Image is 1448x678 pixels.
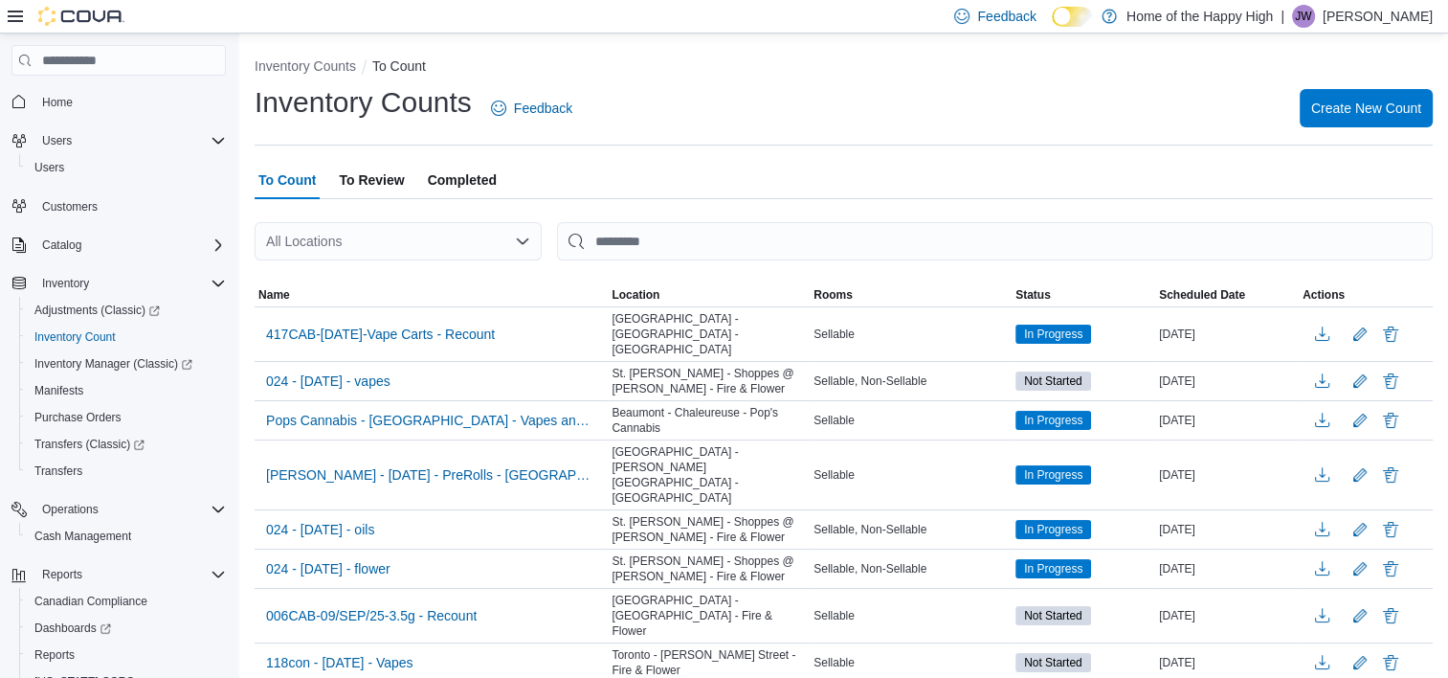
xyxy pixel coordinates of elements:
[19,615,234,642] a: Dashboards
[27,433,152,456] a: Transfers (Classic)
[258,320,502,349] button: 417CAB-[DATE]-Vape Carts - Recount
[38,7,124,26] img: Cova
[34,194,226,218] span: Customers
[258,601,484,630] button: 006CAB-09/SEP/25-3.5g - Recount
[42,95,73,110] span: Home
[34,594,147,609] span: Canadian Compliance
[612,366,806,396] span: St. [PERSON_NAME] - Shoppes @ [PERSON_NAME] - Fire & Flower
[4,87,234,115] button: Home
[1024,466,1082,484] span: In Progress
[1281,5,1284,28] p: |
[1348,320,1371,349] button: Edit count details
[810,604,1012,627] div: Sellable
[4,232,234,259] button: Catalog
[266,325,495,344] span: 417CAB-[DATE]-Vape Carts - Recount
[34,129,226,152] span: Users
[1052,27,1053,28] span: Dark Mode
[19,324,234,350] button: Inventory Count
[27,156,72,179] a: Users
[258,287,290,303] span: Name
[1024,521,1082,538] span: In Progress
[27,406,226,429] span: Purchase Orders
[1311,99,1421,118] span: Create New Count
[266,520,374,539] span: 024 - [DATE] - oils
[1024,560,1082,577] span: In Progress
[4,496,234,523] button: Operations
[810,463,1012,486] div: Sellable
[34,563,226,586] span: Reports
[4,127,234,154] button: Users
[1015,559,1091,578] span: In Progress
[258,406,604,435] button: Pops Cannabis - [GEOGRAPHIC_DATA] - Vapes and concentrate wkly - [GEOGRAPHIC_DATA] - Pop's Cannabis
[255,56,1433,79] nav: An example of EuiBreadcrumbs
[27,433,226,456] span: Transfers (Classic)
[19,404,234,431] button: Purchase Orders
[19,154,234,181] button: Users
[34,410,122,425] span: Purchase Orders
[27,617,226,640] span: Dashboards
[810,518,1012,541] div: Sellable, Non-Sellable
[1155,323,1299,346] div: [DATE]
[266,411,596,430] span: Pops Cannabis - [GEOGRAPHIC_DATA] - Vapes and concentrate wkly - [GEOGRAPHIC_DATA] - Pop's Cannabis
[34,272,97,295] button: Inventory
[1024,607,1082,624] span: Not Started
[27,299,167,322] a: Adjustments (Classic)
[19,350,234,377] a: Inventory Manager (Classic)
[810,283,1012,306] button: Rooms
[34,234,89,257] button: Catalog
[34,621,111,636] span: Dashboards
[27,590,226,613] span: Canadian Compliance
[612,311,806,357] span: [GEOGRAPHIC_DATA] - [GEOGRAPHIC_DATA] - [GEOGRAPHIC_DATA]
[34,89,226,113] span: Home
[515,234,530,249] button: Open list of options
[612,287,659,303] span: Location
[1155,409,1299,432] div: [DATE]
[1300,89,1433,127] button: Create New Count
[1015,325,1091,344] span: In Progress
[1015,520,1091,539] span: In Progress
[266,606,477,625] span: 006CAB-09/SEP/25-3.5g - Recount
[1155,651,1299,674] div: [DATE]
[266,372,390,391] span: 024 - [DATE] - vapes
[27,460,90,483] a: Transfers
[266,653,413,672] span: 118con - [DATE] - Vapes
[34,160,64,175] span: Users
[1015,465,1091,485] span: In Progress
[1012,283,1155,306] button: Status
[612,647,806,678] span: Toronto - [PERSON_NAME] Street - Fire & Flower
[1295,5,1311,28] span: JW
[19,431,234,458] a: Transfers (Classic)
[483,89,580,127] a: Feedback
[27,406,129,429] a: Purchase Orders
[42,567,82,582] span: Reports
[27,590,155,613] a: Canadian Compliance
[1024,373,1082,390] span: Not Started
[27,379,226,402] span: Manifests
[1155,370,1299,393] div: [DATE]
[1348,554,1371,583] button: Edit count details
[42,133,72,148] span: Users
[1155,604,1299,627] div: [DATE]
[34,498,226,521] span: Operations
[258,648,421,677] button: 118con - [DATE] - Vapes
[1348,406,1371,435] button: Edit count details
[27,326,226,349] span: Inventory Count
[612,405,806,436] span: Beaumont - Chaleureuse - Pop's Cannabis
[42,237,81,253] span: Catalog
[1379,323,1402,346] button: Delete
[514,99,572,118] span: Feedback
[810,323,1012,346] div: Sellable
[1323,5,1433,28] p: [PERSON_NAME]
[19,642,234,668] button: Reports
[1024,412,1082,429] span: In Progress
[1159,287,1245,303] span: Scheduled Date
[266,465,596,485] span: [PERSON_NAME] - [DATE] - PreRolls - [GEOGRAPHIC_DATA] - [PERSON_NAME][GEOGRAPHIC_DATA] - [GEOGRAP...
[810,651,1012,674] div: Sellable
[1155,518,1299,541] div: [DATE]
[34,463,82,479] span: Transfers
[27,525,226,548] span: Cash Management
[19,297,234,324] a: Adjustments (Classic)
[34,234,226,257] span: Catalog
[1155,463,1299,486] div: [DATE]
[27,644,82,667] a: Reports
